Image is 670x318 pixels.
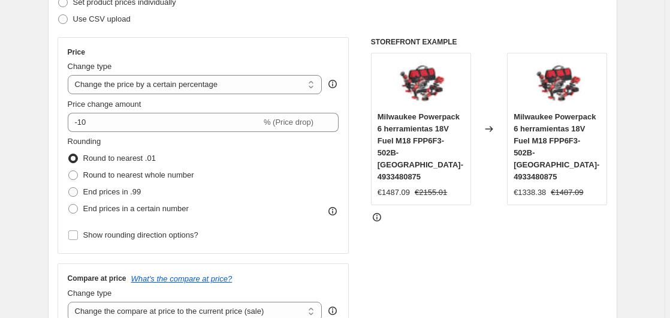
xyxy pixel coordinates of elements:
[378,112,463,181] span: Milwaukee Powerpack 6 herramientas 18V Fuel M18 FPP6F3-502B-[GEOGRAPHIC_DATA]-4933480875
[83,154,156,163] span: Round to nearest .01
[533,59,581,107] img: 51YI4S2S0yL_80x.jpg
[514,187,546,199] div: €1338.38
[83,187,141,196] span: End prices in .99
[83,170,194,179] span: Round to nearest whole number
[551,187,583,199] strike: €1487.09
[68,289,112,298] span: Change type
[73,14,131,23] span: Use CSV upload
[68,47,85,57] h3: Price
[378,187,410,199] div: €1487.09
[131,274,233,283] button: What's the compare at price?
[68,100,141,109] span: Price change amount
[83,204,189,213] span: End prices in a certain number
[68,137,101,146] span: Rounding
[514,112,599,181] span: Milwaukee Powerpack 6 herramientas 18V Fuel M18 FPP6F3-502B-[GEOGRAPHIC_DATA]-4933480875
[68,274,126,283] h3: Compare at price
[397,59,445,107] img: 51YI4S2S0yL_80x.jpg
[264,118,313,127] span: % (Price drop)
[83,230,198,239] span: Show rounding direction options?
[371,37,608,47] h6: STOREFRONT EXAMPLE
[415,187,447,199] strike: €2155.01
[68,62,112,71] span: Change type
[327,78,339,90] div: help
[68,113,261,132] input: -15
[327,305,339,317] div: help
